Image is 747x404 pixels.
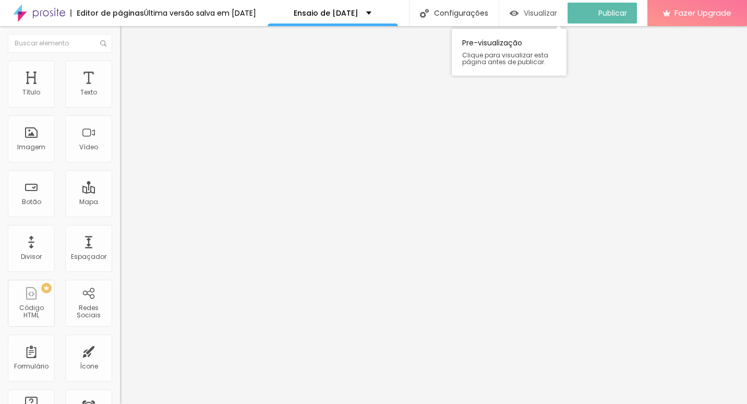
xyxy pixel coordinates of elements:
[22,198,41,206] div: Botão
[144,9,256,17] div: Última versão salva em [DATE]
[79,144,98,151] div: Vídeo
[68,304,109,319] div: Redes Sociais
[598,9,627,17] span: Publicar
[420,9,429,18] img: Icone
[294,9,358,17] p: Ensaio de [DATE]
[524,9,557,17] span: Visualizar
[510,9,519,18] img: view-1.svg
[14,363,49,370] div: Formulário
[462,52,556,65] span: Clique para visualizar esta página antes de publicar.
[499,3,568,23] button: Visualizar
[100,40,106,46] img: Icone
[21,253,42,260] div: Divisor
[17,144,45,151] div: Imagem
[8,34,112,53] input: Buscar elemento
[452,29,567,76] div: Pre-visualização
[22,89,40,96] div: Título
[80,89,97,96] div: Texto
[568,3,637,23] button: Publicar
[79,198,98,206] div: Mapa
[674,8,731,17] span: Fazer Upgrade
[71,253,106,260] div: Espaçador
[80,363,98,370] div: Ícone
[70,9,144,17] div: Editor de páginas
[10,304,52,319] div: Código HTML
[120,26,747,404] iframe: Editor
